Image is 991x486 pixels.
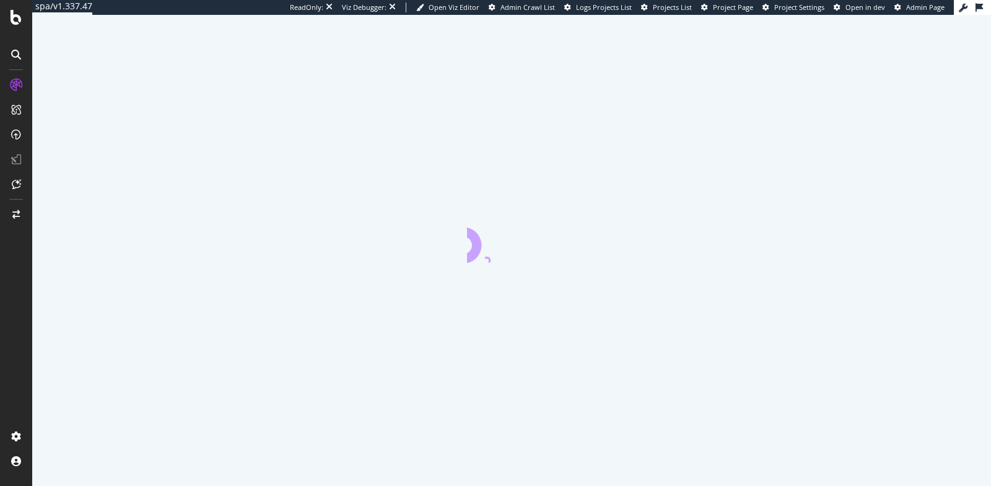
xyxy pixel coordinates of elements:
span: Admin Crawl List [500,2,555,12]
a: Open Viz Editor [416,2,479,12]
a: Admin Crawl List [489,2,555,12]
a: Logs Projects List [564,2,632,12]
div: animation [467,218,556,263]
a: Projects List [641,2,692,12]
span: Projects List [653,2,692,12]
span: Open in dev [845,2,885,12]
a: Admin Page [894,2,945,12]
span: Project Page [713,2,753,12]
span: Admin Page [906,2,945,12]
div: ReadOnly: [290,2,323,12]
a: Open in dev [834,2,885,12]
a: Project Settings [762,2,824,12]
span: Open Viz Editor [429,2,479,12]
span: Project Settings [774,2,824,12]
a: Project Page [701,2,753,12]
div: Viz Debugger: [342,2,386,12]
span: Logs Projects List [576,2,632,12]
